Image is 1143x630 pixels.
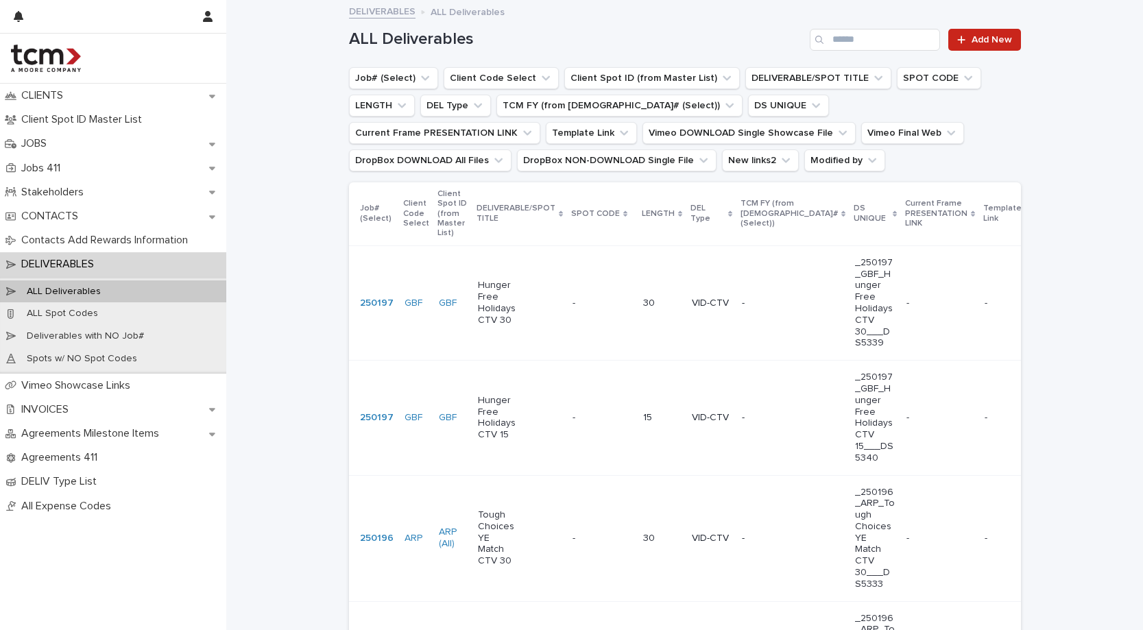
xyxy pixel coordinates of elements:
[16,89,74,102] p: CLIENTS
[444,67,559,89] button: Client Code Select
[985,530,990,544] p: -
[16,113,153,126] p: Client Spot ID Master List
[405,533,422,544] a: ARP
[478,395,518,441] p: Hunger Free Holidays CTV 15
[16,353,148,365] p: Spots w/ NO Spot Codes
[642,122,856,144] button: Vimeo DOWNLOAD Single Showcase File
[972,35,1012,45] span: Add New
[571,206,620,221] p: SPOT CODE
[855,487,895,590] p: _250196_ARP_Tough Choices YE Match CTV 30___DS5333
[16,475,108,488] p: DELIV Type List
[573,409,578,424] p: -
[906,295,912,309] p: -
[546,122,637,144] button: Template Link
[405,298,422,309] a: GBF
[742,298,782,309] p: -
[16,308,109,319] p: ALL Spot Codes
[360,412,394,424] a: 250197
[810,29,940,51] input: Search
[16,451,108,464] p: Agreements 411
[983,201,1022,226] p: Template Link
[855,257,895,349] p: _250197_GBF_Hunger Free Holidays CTV 30___DS5339
[405,412,422,424] a: GBF
[420,95,491,117] button: DEL Type
[478,280,518,326] p: Hunger Free Holidays CTV 30
[690,201,725,226] p: DEL Type
[16,258,105,271] p: DELIVERABLES
[692,298,731,309] p: VID-CTV
[349,67,438,89] button: Job# (Select)
[16,403,80,416] p: INVOICES
[741,196,838,231] p: TCM FY (from [DEMOGRAPHIC_DATA]# (Select))
[854,201,889,226] p: DS UNIQUE
[643,533,681,544] p: 30
[16,379,141,392] p: Vimeo Showcase Links
[948,29,1020,51] a: Add New
[403,196,429,231] p: Client Code Select
[349,122,540,144] button: Current Frame PRESENTATION LINK
[16,210,89,223] p: CONTACTS
[573,295,578,309] p: -
[722,149,799,171] button: New links2
[360,201,395,226] p: Job# (Select)
[517,149,717,171] button: DropBox NON-DOWNLOAD Single File
[906,530,912,544] p: -
[573,530,578,544] p: -
[804,149,885,171] button: Modified by
[478,509,518,567] p: Tough Choices YE Match CTV 30
[360,533,394,544] a: 250196
[349,149,512,171] button: DropBox DOWNLOAD All Files
[861,122,964,144] button: Vimeo Final Web
[349,29,805,49] h1: ALL Deliverables
[349,3,416,19] a: DELIVERABLES
[431,3,505,19] p: ALL Deliverables
[985,295,990,309] p: -
[439,412,457,424] a: GBF
[642,206,675,221] p: LENGTH
[496,95,743,117] button: TCM FY (from Job# (Select))
[439,526,467,550] a: ARP (All)
[437,186,468,241] p: Client Spot ID (from Master List)
[643,298,681,309] p: 30
[439,298,457,309] a: GBF
[906,409,912,424] p: -
[16,286,112,298] p: ALL Deliverables
[477,201,555,226] p: DELIVERABLE/SPOT TITLE
[564,67,740,89] button: Client Spot ID (from Master List)
[349,95,415,117] button: LENGTH
[16,186,95,199] p: Stakeholders
[16,330,155,342] p: Deliverables with NO Job#
[745,67,891,89] button: DELIVERABLE/SPOT TITLE
[905,196,967,231] p: Current Frame PRESENTATION LINK
[643,412,681,424] p: 15
[16,234,199,247] p: Contacts Add Rewards Information
[748,95,829,117] button: DS UNIQUE
[16,137,58,150] p: JOBS
[897,67,981,89] button: SPOT CODE
[360,298,394,309] a: 250197
[16,427,170,440] p: Agreements Milestone Items
[692,533,731,544] p: VID-CTV
[16,500,122,513] p: All Expense Codes
[742,412,782,424] p: -
[692,412,731,424] p: VID-CTV
[742,533,782,544] p: -
[16,162,71,175] p: Jobs 411
[985,409,990,424] p: -
[855,372,895,463] p: _250197_GBF_Hunger Free Holidays CTV 15___DS5340
[11,45,81,72] img: 4hMmSqQkux38exxPVZHQ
